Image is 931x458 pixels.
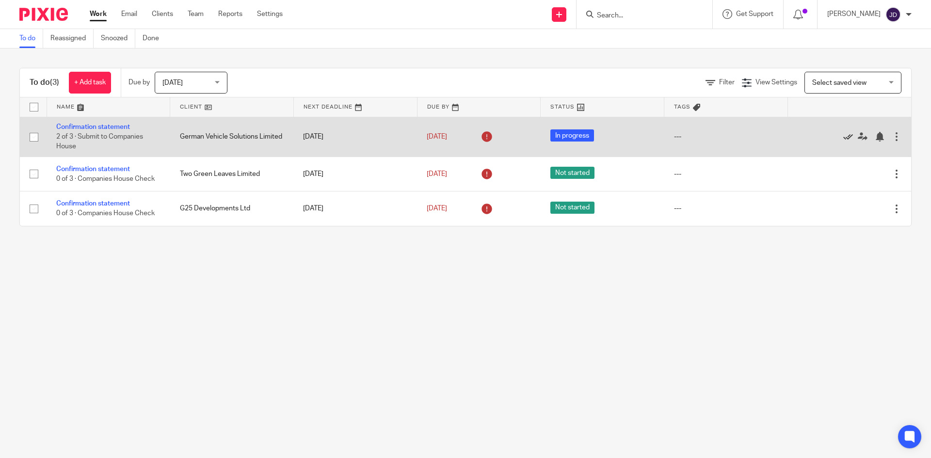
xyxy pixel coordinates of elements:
[812,79,867,86] span: Select saved view
[293,191,417,226] td: [DATE]
[121,9,137,19] a: Email
[550,167,594,179] span: Not started
[218,9,242,19] a: Reports
[152,9,173,19] a: Clients
[30,78,59,88] h1: To do
[128,78,150,87] p: Due by
[56,200,130,207] a: Confirmation statement
[170,191,294,226] td: G25 Developments Ltd
[827,9,881,19] p: [PERSON_NAME]
[56,175,155,182] span: 0 of 3 · Companies House Check
[50,79,59,86] span: (3)
[170,117,294,157] td: German Vehicle Solutions Limited
[293,157,417,191] td: [DATE]
[50,29,94,48] a: Reassigned
[596,12,683,20] input: Search
[674,169,778,179] div: ---
[674,204,778,213] div: ---
[188,9,204,19] a: Team
[162,79,183,86] span: [DATE]
[885,7,901,22] img: svg%3E
[56,133,143,150] span: 2 of 3 · Submit to Companies House
[143,29,166,48] a: Done
[19,29,43,48] a: To do
[170,157,294,191] td: Two Green Leaves Limited
[843,132,858,142] a: Mark as done
[257,9,283,19] a: Settings
[56,210,155,217] span: 0 of 3 · Companies House Check
[101,29,135,48] a: Snoozed
[427,171,447,177] span: [DATE]
[293,117,417,157] td: [DATE]
[69,72,111,94] a: + Add task
[56,124,130,130] a: Confirmation statement
[674,104,690,110] span: Tags
[427,133,447,140] span: [DATE]
[550,129,594,142] span: In progress
[56,166,130,173] a: Confirmation statement
[719,79,735,86] span: Filter
[90,9,107,19] a: Work
[674,132,778,142] div: ---
[755,79,797,86] span: View Settings
[550,202,594,214] span: Not started
[19,8,68,21] img: Pixie
[736,11,773,17] span: Get Support
[427,205,447,212] span: [DATE]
